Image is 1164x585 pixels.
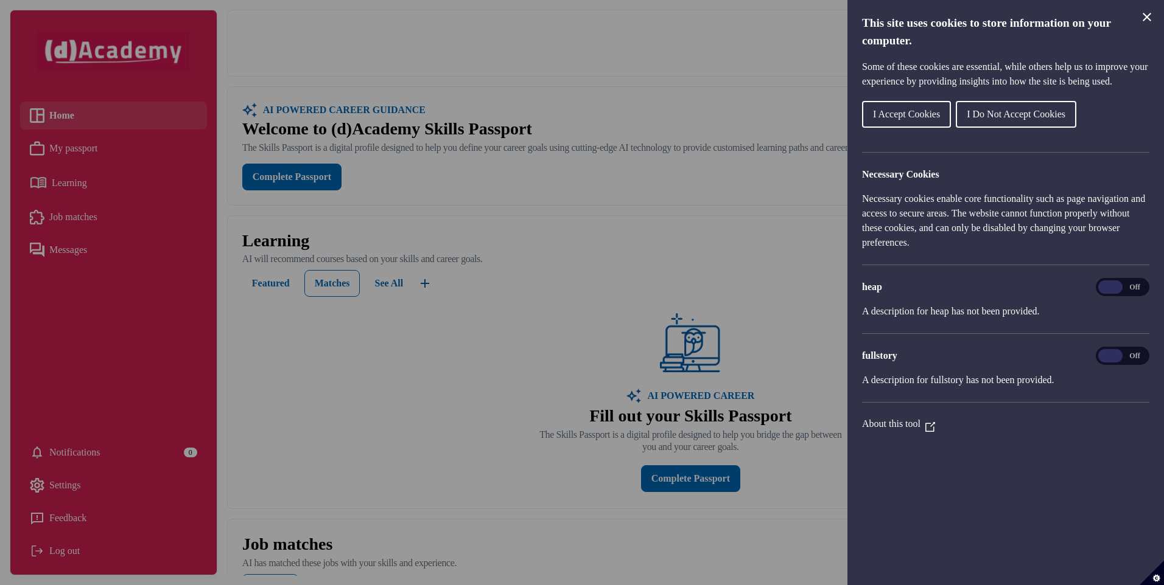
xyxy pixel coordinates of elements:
[862,304,1149,319] p: A description for heap has not been provided.
[862,373,1149,387] p: A description for fullstory has not been provided.
[862,15,1149,50] h1: This site uses cookies to store information on your computer.
[956,101,1076,128] button: I Do Not Accept Cookies
[967,109,1065,119] span: I Do Not Accept Cookies
[862,348,1149,363] h3: fullstory
[862,167,1149,182] h2: Necessary Cookies
[862,418,935,429] a: About this tool
[873,109,940,119] span: I Accept Cookies
[1140,10,1154,24] button: Close Cookie Control
[862,280,1149,294] h3: heap
[1123,349,1147,362] span: Off
[862,60,1149,89] p: Some of these cookies are essential, while others help us to improve your experience by providing...
[862,192,1149,250] p: Necessary cookies enable core functionality such as page navigation and access to secure areas. T...
[1123,280,1147,294] span: Off
[862,101,951,128] button: I Accept Cookies
[1098,349,1123,362] span: On
[1140,561,1164,585] button: Set cookie preferences
[1098,280,1123,294] span: On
